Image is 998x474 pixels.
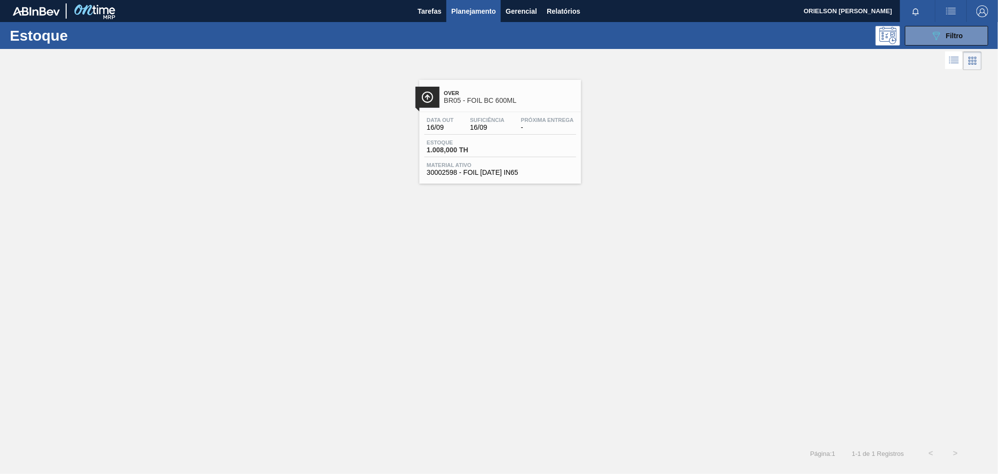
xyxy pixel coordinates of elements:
div: Pogramando: nenhum usuário selecionado [876,26,900,46]
h1: Estoque [10,30,158,41]
span: Próxima Entrega [521,117,574,123]
span: Estoque [427,140,495,145]
span: Gerencial [506,5,537,17]
span: Over [444,90,576,96]
img: Ícone [421,91,434,103]
span: 16/09 [470,124,504,131]
button: Notificações [900,4,931,18]
img: Logout [976,5,988,17]
span: Relatórios [547,5,580,17]
button: Filtro [905,26,988,46]
span: 30002598 - FOIL BC 600 IN65 [427,169,574,176]
span: BR05 - FOIL BC 600ML [444,97,576,104]
span: 1.008,000 TH [427,146,495,154]
div: Visão em Lista [945,51,963,70]
span: Material ativo [427,162,574,168]
span: - [521,124,574,131]
span: Tarefas [417,5,441,17]
button: > [943,441,968,466]
span: 1 - 1 de 1 Registros [850,450,904,457]
span: Filtro [946,32,963,40]
span: Página : 1 [810,450,835,457]
div: Visão em Cards [963,51,982,70]
span: 16/09 [427,124,454,131]
span: Data out [427,117,454,123]
span: Planejamento [451,5,496,17]
button: < [919,441,943,466]
img: userActions [945,5,957,17]
img: TNhmsLtSVTkK8tSr43FrP2fwEKptu5GPRR3wAAAABJRU5ErkJggg== [13,7,60,16]
span: Suficiência [470,117,504,123]
a: ÍconeOverBR05 - FOIL BC 600MLData out16/09Suficiência16/09Próxima Entrega-Estoque1.008,000 THMate... [412,72,586,184]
